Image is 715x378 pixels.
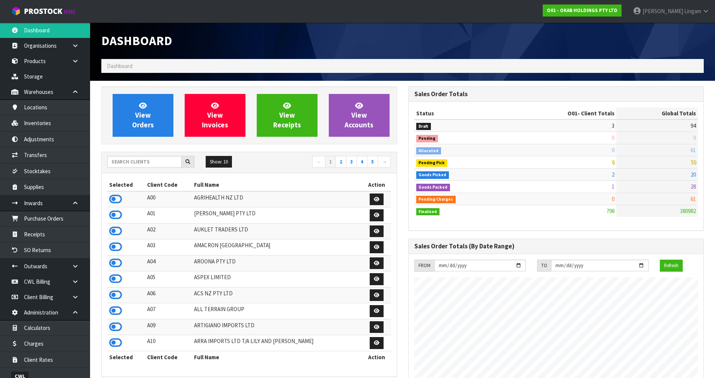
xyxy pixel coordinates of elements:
span: 0 [612,195,614,203]
button: Refresh [660,260,683,272]
span: 798 [607,207,614,215]
a: 1 [325,156,336,168]
span: 28 [691,183,696,190]
span: View Orders [132,101,154,129]
a: → [378,156,391,168]
a: 2 [336,156,346,168]
nav: Page navigation [255,156,391,169]
td: ALL TERRAIN GROUP [192,303,362,319]
th: - Client Totals [507,107,616,119]
span: 50 [691,159,696,166]
td: A10 [145,335,193,351]
div: FROM [414,260,434,272]
td: AROONA PTY LTD [192,255,362,271]
span: 6 [612,159,614,166]
a: O01 - OKAB HOLDINGS PTY LTD [543,5,622,17]
th: Full Name [192,351,362,363]
span: Goods Packed [416,184,450,191]
td: A02 [145,223,193,239]
th: Action [363,179,391,191]
td: A03 [145,239,193,256]
td: A06 [145,287,193,303]
input: Search clients [107,156,182,168]
span: 3 [612,122,614,129]
a: ViewReceipts [257,94,318,137]
strong: O01 - OKAB HOLDINGS PTY LTD [547,7,617,14]
a: ViewAccounts [329,94,390,137]
td: AGRIHEALTH NZ LTD [192,191,362,207]
td: A01 [145,207,193,224]
span: Pending Pick [416,159,448,167]
h3: Sales Order Totals (By Date Range) [414,243,698,250]
span: Pending [416,135,438,142]
span: Pending Charges [416,196,456,203]
th: Selected [107,179,145,191]
h3: Sales Order Totals [414,91,698,98]
td: AMACRON [GEOGRAPHIC_DATA] [192,239,362,256]
span: Allocated [416,147,441,155]
td: ARTIGIANO IMPORTS LTD [192,319,362,335]
span: 20 [691,171,696,178]
span: Goods Picked [416,171,449,179]
a: 3 [346,156,357,168]
span: 61 [691,147,696,154]
span: ProStock [24,6,62,16]
th: Client Code [145,351,193,363]
span: O01 [567,110,578,117]
span: 380982 [680,207,696,215]
div: TO [537,260,551,272]
th: Action [363,351,391,363]
td: A07 [145,303,193,319]
td: ASPEX LIMITED [192,271,362,287]
span: 0 [612,134,614,141]
a: ViewOrders [113,94,173,137]
span: 0 [612,147,614,154]
small: WMS [64,8,75,15]
th: Selected [107,351,145,363]
span: Finalised [416,208,440,216]
a: ← [312,156,325,168]
span: Draft [416,123,431,130]
span: Dashboard [101,33,172,48]
td: ARRA IMPORTS LTD T/A LILY AND [PERSON_NAME] [192,335,362,351]
td: A09 [145,319,193,335]
span: Lingam [684,8,701,15]
span: View Accounts [345,101,373,129]
th: Full Name [192,179,362,191]
a: ViewInvoices [185,94,245,137]
span: 2 [612,171,614,178]
img: cube-alt.png [11,6,21,16]
span: View Invoices [202,101,228,129]
a: 4 [357,156,367,168]
td: A04 [145,255,193,271]
td: AUKLET TRADERS LTD [192,223,362,239]
th: Client Code [145,179,193,191]
span: 1 [612,183,614,190]
span: View Receipts [273,101,301,129]
th: Global Totals [616,107,698,119]
span: 94 [691,122,696,129]
span: 9 [693,134,696,141]
td: A05 [145,271,193,287]
td: A00 [145,191,193,207]
a: 5 [367,156,378,168]
span: [PERSON_NAME] [643,8,683,15]
button: Show: 10 [206,156,232,168]
span: Dashboard [107,62,132,70]
span: 61 [691,195,696,203]
td: ACS NZ PTY LTD [192,287,362,303]
th: Status [414,107,507,119]
td: [PERSON_NAME] PTY LTD [192,207,362,224]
